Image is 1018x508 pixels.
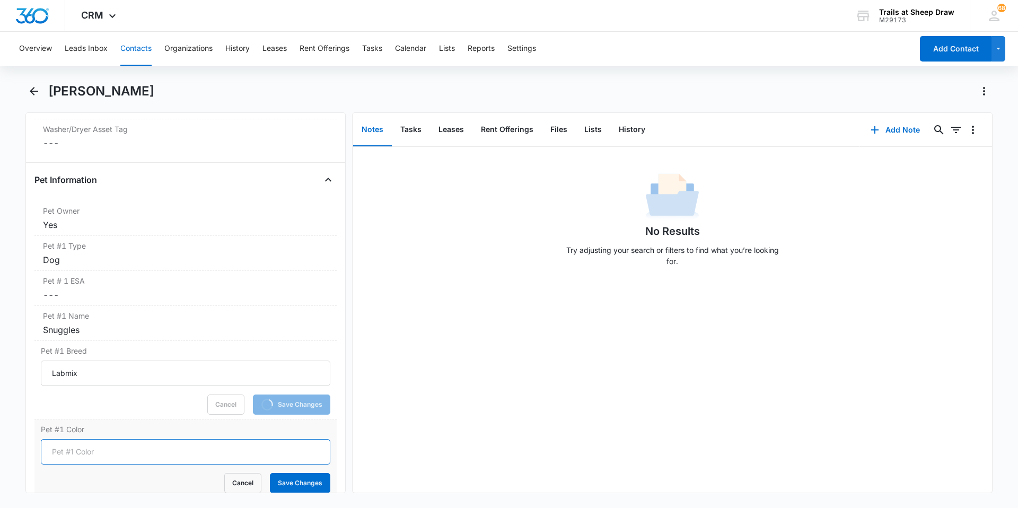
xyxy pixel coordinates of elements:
[300,32,349,66] button: Rent Offerings
[879,8,954,16] div: account name
[43,124,328,135] label: Washer/Dryer Asset Tag
[439,32,455,66] button: Lists
[610,113,654,146] button: History
[395,32,426,66] button: Calendar
[34,236,337,271] div: Pet #1 TypeDog
[43,137,328,150] dd: ---
[860,117,931,143] button: Add Note
[34,119,337,154] div: Washer/Dryer Asset Tag---
[507,32,536,66] button: Settings
[43,205,328,216] label: Pet Owner
[320,171,337,188] button: Close
[270,473,330,493] button: Save Changes
[353,113,392,146] button: Notes
[81,10,103,21] span: CRM
[392,113,430,146] button: Tasks
[43,275,328,286] label: Pet # 1 ESA
[976,83,993,100] button: Actions
[65,32,108,66] button: Leads Inbox
[34,306,337,341] div: Pet #1 NameSnuggles
[43,240,328,251] label: Pet #1 Type
[34,173,97,186] h4: Pet Information
[931,121,947,138] button: Search...
[41,439,330,465] input: Pet #1 Color
[561,244,784,267] p: Try adjusting your search or filters to find what you’re looking for.
[164,32,213,66] button: Organizations
[576,113,610,146] button: Lists
[997,4,1006,12] div: notifications count
[879,16,954,24] div: account id
[468,32,495,66] button: Reports
[430,113,472,146] button: Leases
[48,83,154,99] h1: [PERSON_NAME]
[43,253,328,266] div: Dog
[43,310,328,321] label: Pet #1 Name
[262,32,287,66] button: Leases
[362,32,382,66] button: Tasks
[41,345,330,356] label: Pet #1 Breed
[25,83,42,100] button: Back
[41,361,330,386] input: Pet #1 Breed
[472,113,542,146] button: Rent Offerings
[19,32,52,66] button: Overview
[43,288,328,301] dd: ---
[645,223,700,239] h1: No Results
[964,121,981,138] button: Overflow Menu
[920,36,991,62] button: Add Contact
[41,424,330,435] label: Pet #1 Color
[34,271,337,306] div: Pet # 1 ESA---
[225,32,250,66] button: History
[224,473,261,493] button: Cancel
[542,113,576,146] button: Files
[646,170,699,223] img: No Data
[43,218,328,231] div: Yes
[34,201,337,236] div: Pet OwnerYes
[947,121,964,138] button: Filters
[43,323,328,336] div: Snuggles
[997,4,1006,12] span: 68
[120,32,152,66] button: Contacts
